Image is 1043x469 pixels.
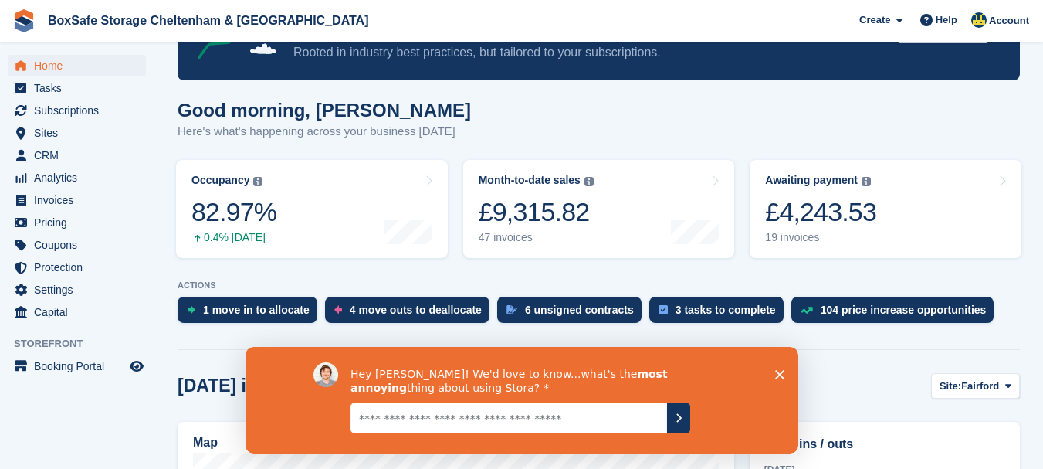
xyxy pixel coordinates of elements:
h1: Good morning, [PERSON_NAME] [178,100,471,121]
div: 3 tasks to complete [676,304,776,316]
a: menu [8,144,146,166]
div: Occupancy [191,174,249,187]
span: Tasks [34,77,127,99]
span: CRM [34,144,127,166]
img: icon-info-grey-7440780725fd019a000dd9b08b2336e03edf1995a4989e88bcd33f0948082b44.svg [862,177,871,186]
span: Fairford [961,379,999,394]
a: menu [8,234,146,256]
div: 104 price increase opportunities [821,304,987,316]
a: menu [8,55,146,76]
img: move_ins_to_allocate_icon-fdf77a2bb77ea45bf5b3d319d69a93e2d87916cf1d5bf7949dd705db3b84f3ca.svg [187,305,195,314]
a: Preview store [127,357,146,376]
h2: Map [193,436,218,450]
img: task-75834270c22a3079a89374b754ae025e5fb1db73e45f91037f5363f120a921f8.svg [659,305,668,314]
div: 4 move outs to deallocate [350,304,482,316]
span: Coupons [34,234,127,256]
a: menu [8,279,146,301]
a: 4 move outs to deallocate [325,297,497,331]
span: Analytics [34,167,127,189]
div: Month-to-date sales [479,174,581,187]
span: Home [34,55,127,76]
a: menu [8,167,146,189]
a: menu [8,189,146,211]
img: stora-icon-8386f47178a22dfd0bd8f6a31ec36ba5ce8667c1dd55bd0f319d3a0aa187defe.svg [12,9,36,32]
img: move_outs_to_deallocate_icon-f764333ba52eb49d3ac5e1228854f67142a1ed5810a6f6cc68b1a99e826820c5.svg [334,305,342,314]
p: Rooted in industry best practices, but tailored to your subscriptions. [293,44,885,61]
a: Month-to-date sales £9,315.82 47 invoices [463,160,735,258]
button: Site: Fairford [931,373,1020,399]
a: menu [8,257,146,278]
div: £4,243.53 [765,196,876,228]
div: 1 move in to allocate [203,304,310,316]
span: Capital [34,301,127,323]
span: Site: [940,379,961,394]
a: menu [8,355,146,377]
span: Sites [34,122,127,144]
span: Pricing [34,212,127,233]
a: menu [8,100,146,121]
p: ACTIONS [178,280,1020,291]
a: menu [8,301,146,323]
a: Awaiting payment £4,243.53 19 invoices [750,160,1021,258]
a: menu [8,122,146,144]
span: Invoices [34,189,127,211]
a: 1 move in to allocate [178,297,325,331]
span: Help [936,12,957,28]
span: Settings [34,279,127,301]
a: menu [8,77,146,99]
h2: Move ins / outs [764,435,1005,454]
img: Kim Virabi [971,12,987,28]
span: Subscriptions [34,100,127,121]
span: Create [859,12,890,28]
a: menu [8,212,146,233]
div: 82.97% [191,196,276,228]
a: 104 price increase opportunities [791,297,1002,331]
div: 6 unsigned contracts [525,304,634,316]
span: Storefront [14,336,154,352]
div: £9,315.82 [479,196,594,228]
img: icon-info-grey-7440780725fd019a000dd9b08b2336e03edf1995a4989e88bcd33f0948082b44.svg [584,177,594,186]
img: contract_signature_icon-13c848040528278c33f63329250d36e43548de30e8caae1d1a13099fd9432cc5.svg [506,305,517,314]
a: BoxSafe Storage Cheltenham & [GEOGRAPHIC_DATA] [42,8,374,33]
p: Here's what's happening across your business [DATE] [178,123,471,141]
a: 6 unsigned contracts [497,297,649,331]
div: 19 invoices [765,231,876,244]
div: Awaiting payment [765,174,858,187]
div: 47 invoices [479,231,594,244]
span: Protection [34,257,127,278]
iframe: Survey by David from Stora [246,347,798,454]
img: icon-info-grey-7440780725fd019a000dd9b08b2336e03edf1995a4989e88bcd33f0948082b44.svg [253,177,262,186]
a: Occupancy 82.97% 0.4% [DATE] [176,160,448,258]
h2: [DATE] in [GEOGRAPHIC_DATA] [178,376,452,396]
span: Booking Portal [34,355,127,377]
a: 3 tasks to complete [649,297,791,331]
span: Account [989,13,1029,29]
img: price_increase_opportunities-93ffe204e8149a01c8c9dc8f82e8f89637d9d84a8eef4429ea346261dce0b2c0.svg [801,307,813,314]
div: 0.4% [DATE] [191,231,276,244]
